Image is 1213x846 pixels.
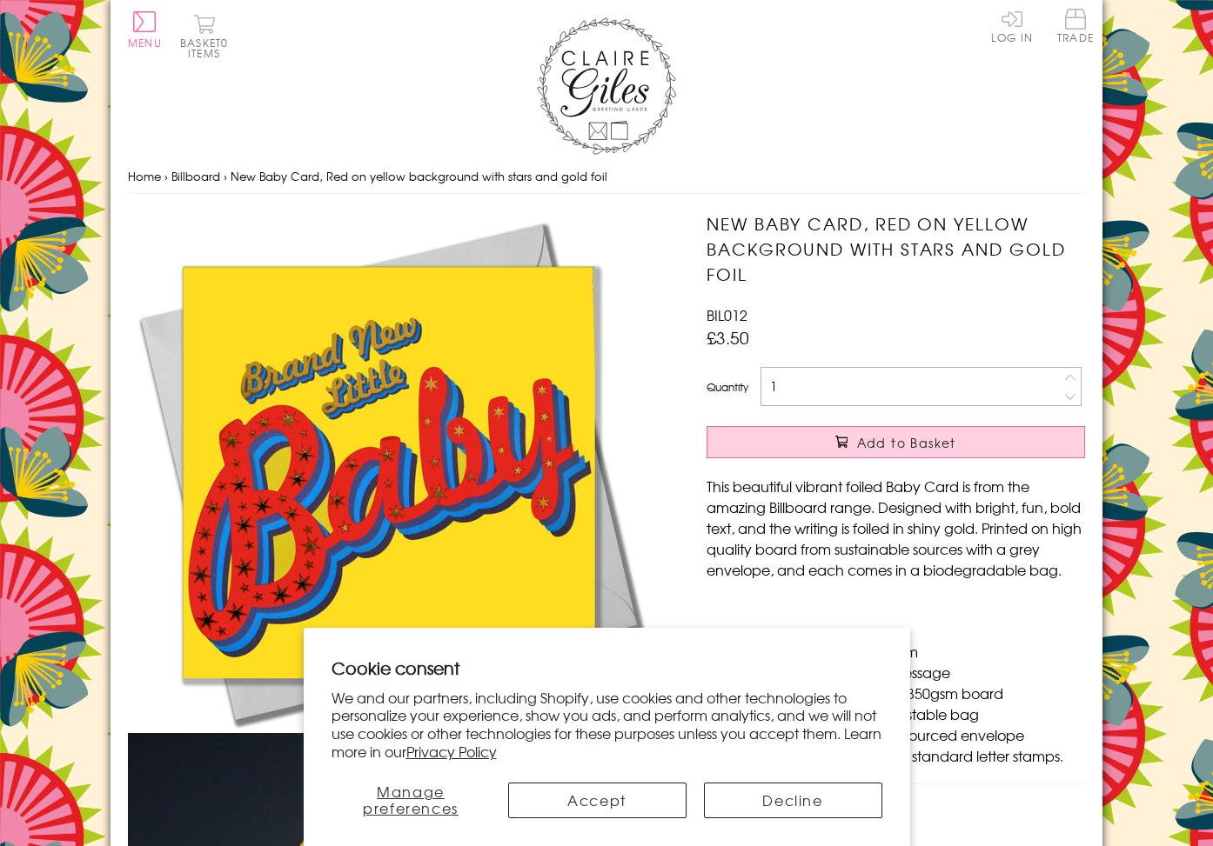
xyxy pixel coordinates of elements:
span: 0 items [188,35,228,61]
button: Menu [128,11,162,48]
a: Billboard [171,168,220,184]
p: We and our partners, including Shopify, use cookies and other technologies to personalize your ex... [332,689,882,761]
a: Trade [1057,9,1094,46]
span: › [224,168,227,184]
span: Manage preferences [363,781,459,818]
button: Accept [508,783,687,818]
button: Add to Basket [707,426,1085,458]
span: BIL012 [707,304,747,325]
a: Log In [991,9,1033,43]
button: Basket0 items [180,14,228,58]
img: Claire Giles Greetings Cards [537,17,676,155]
nav: breadcrumbs [128,159,1085,195]
span: New Baby Card, Red on yellow background with stars and gold foil [231,168,607,184]
img: New Baby Card, Red on yellow background with stars and gold foil [128,211,650,733]
h2: Cookie consent [332,656,882,680]
span: › [164,168,168,184]
label: Quantity [707,379,748,395]
span: Add to Basket [857,434,956,451]
button: Manage preferences [332,783,491,818]
button: Decline [704,783,882,818]
p: This beautiful vibrant foiled Baby Card is from the amazing Billboard range. Designed with bright... [707,476,1085,580]
span: Menu [128,35,162,50]
span: £3.50 [707,325,749,350]
h1: New Baby Card, Red on yellow background with stars and gold foil [707,211,1085,286]
a: Privacy Policy [406,741,497,762]
span: Trade [1057,9,1094,43]
a: Home [128,168,161,184]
